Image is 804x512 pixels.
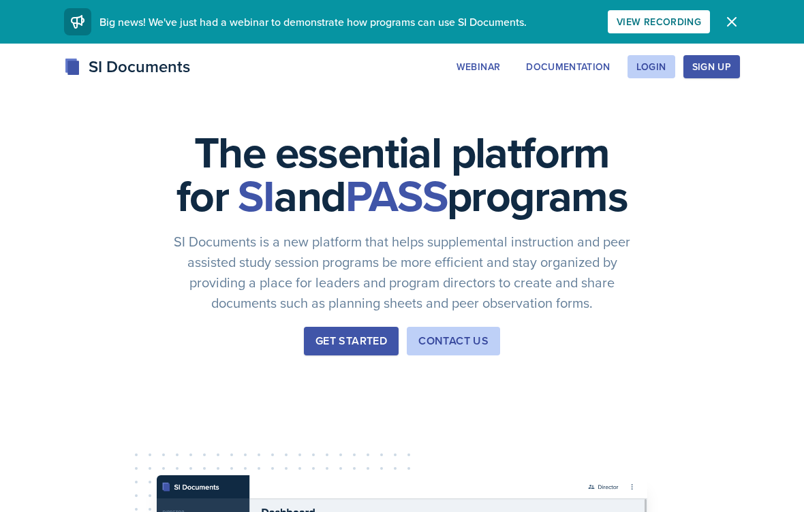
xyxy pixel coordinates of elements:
[457,61,500,72] div: Webinar
[315,333,387,349] div: Get Started
[636,61,666,72] div: Login
[407,327,500,355] button: Contact Us
[692,61,731,72] div: Sign Up
[418,333,489,349] div: Contact Us
[608,10,710,33] button: View Recording
[517,55,619,78] button: Documentation
[304,327,399,355] button: Get Started
[683,55,740,78] button: Sign Up
[628,55,675,78] button: Login
[448,55,509,78] button: Webinar
[99,14,527,29] span: Big news! We've just had a webinar to demonstrate how programs can use SI Documents.
[526,61,610,72] div: Documentation
[64,54,190,79] div: SI Documents
[617,16,701,27] div: View Recording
